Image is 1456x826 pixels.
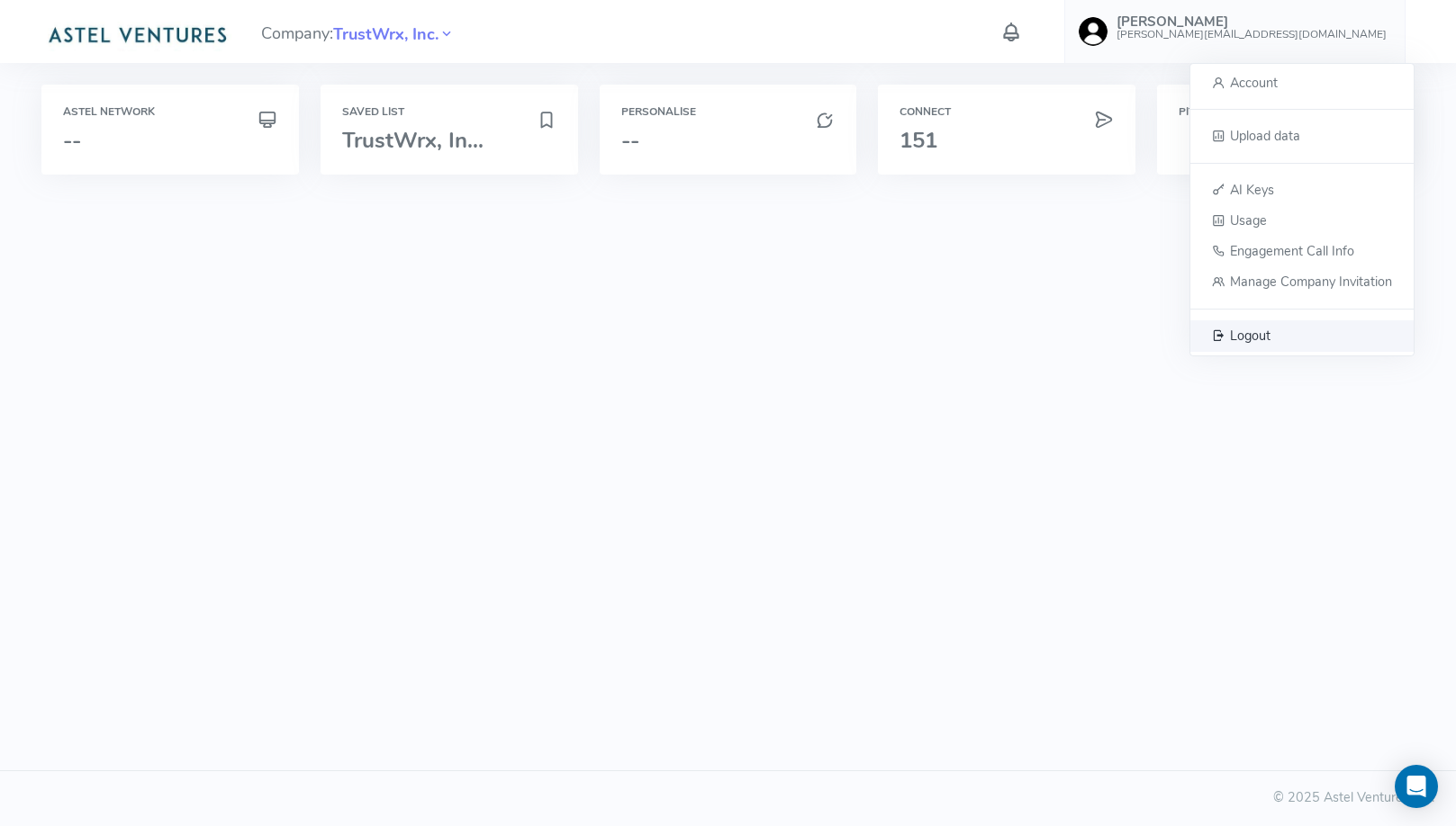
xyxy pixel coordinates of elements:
[1190,236,1414,266] a: Engagement Call Info
[1190,320,1414,352] a: Logout
[900,106,1114,118] h6: Connect
[1117,29,1387,40] h6: [PERSON_NAME][EMAIL_ADDRESS][DOMAIN_NAME]
[63,126,81,155] span: --
[1230,74,1278,92] span: Account
[1190,175,1414,205] a: AI Keys
[22,788,1434,808] div: © 2025 Astel Ventures Ltd.
[1190,266,1414,297] a: Manage Company Invitation
[342,126,484,155] span: TrustWrx, In...
[1190,121,1414,151] a: Upload data
[900,126,937,155] span: 151
[1230,127,1300,145] span: Upload data
[1230,242,1354,260] span: Engagement Call Info
[1179,106,1393,118] h6: Pitch Deck Analysis
[621,106,836,118] h6: Personalise
[1230,180,1274,198] span: AI Keys
[261,16,455,48] span: Company:
[1230,211,1267,229] span: Usage
[333,22,439,47] span: TrustWrx, Inc.
[1230,273,1392,291] span: Manage Company Invitation
[1079,17,1108,46] img: user-image
[1230,326,1271,344] span: Logout
[63,106,277,118] h6: Astel Network
[1190,67,1414,98] a: Account
[333,22,439,44] a: TrustWrx, Inc.
[1117,14,1387,30] h5: [PERSON_NAME]
[1395,765,1438,808] div: Open Intercom Messenger
[1190,205,1414,236] a: Usage
[342,106,556,118] h6: Saved List
[621,126,639,155] span: --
